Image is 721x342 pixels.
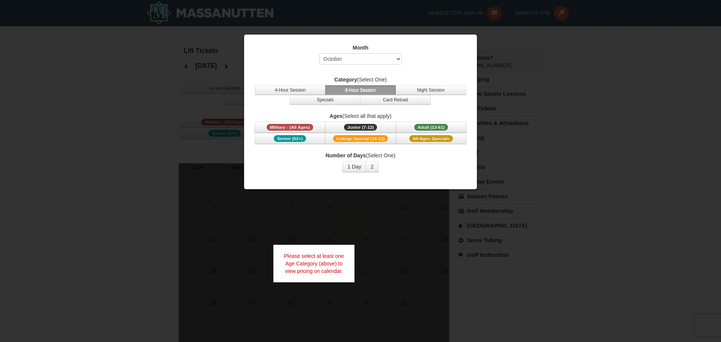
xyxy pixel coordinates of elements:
[255,122,325,133] button: Military - (All Ages)
[274,135,306,142] span: Senior (62+)
[414,124,448,131] span: Adult (13-61)
[325,122,396,133] button: Junior (7-12)
[342,161,366,172] button: 1 Day
[333,135,388,142] span: College Special (18-22)
[326,152,366,158] strong: Number of Days
[253,112,468,120] label: (Select all that apply)
[253,152,468,159] label: (Select One)
[360,95,431,105] button: Card Reload
[255,133,325,144] button: Senior (62+)
[366,161,379,172] button: 2
[409,135,453,142] span: All Ages Specials
[325,85,396,95] button: 8-Hour Session
[353,45,368,51] strong: Month
[396,122,466,133] button: Adult (13-61)
[325,133,396,144] button: College Special (18-22)
[267,124,314,131] span: Military - (All Ages)
[334,77,357,83] strong: Category
[396,133,466,144] button: All Ages Specials
[344,124,377,131] span: Junior (7-12)
[290,95,360,105] button: Specials
[330,113,342,119] strong: Ages
[273,245,354,282] div: Please select at least one Age Category (above) to view pricing on calendar.
[395,85,466,95] button: Night Session
[255,85,326,95] button: 4-Hour Session
[253,76,468,83] label: (Select One)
